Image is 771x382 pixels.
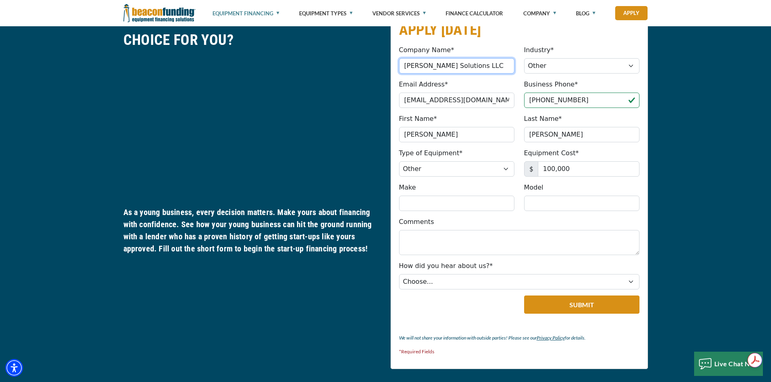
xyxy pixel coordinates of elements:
label: First Name* [399,114,437,124]
label: Industry* [524,45,554,55]
a: Apply [615,6,648,20]
p: We will not share your information with outside parties! Please see our for details. [399,333,639,343]
iframe: Getting Approved for Financing as a Start-up [123,55,381,200]
label: Comments [399,217,434,227]
label: Last Name* [524,114,562,124]
button: Submit [524,295,639,314]
label: Make [399,183,416,192]
div: Accessibility Menu [5,359,23,377]
span: Live Chat Now [714,360,759,367]
label: Model [524,183,544,192]
input: Beacon Funding [399,58,514,74]
h2: APPLY [DATE] [399,21,639,39]
p: *Required Fields [399,347,639,357]
iframe: reCAPTCHA [399,295,497,321]
span: $ [524,161,538,177]
input: jdoe@gmail.com [399,93,514,108]
button: Live Chat Now [694,352,763,376]
h2: IS START-UP FINANCING THE RIGHT CHOICE FOR YOU? [123,12,381,49]
input: (555) 555-5555 [524,93,639,108]
input: Doe [524,127,639,142]
a: Privacy Policy [537,335,565,341]
input: 50,000 [538,161,639,177]
h5: As a young business, every decision matters. Make yours about financing with confidence. See how ... [123,206,381,255]
label: Equipment Cost* [524,148,579,158]
label: How did you hear about us?* [399,261,493,271]
label: Email Address* [399,80,448,89]
input: John [399,127,514,142]
label: Business Phone* [524,80,578,89]
label: Company Name* [399,45,454,55]
label: Type of Equipment* [399,148,463,158]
